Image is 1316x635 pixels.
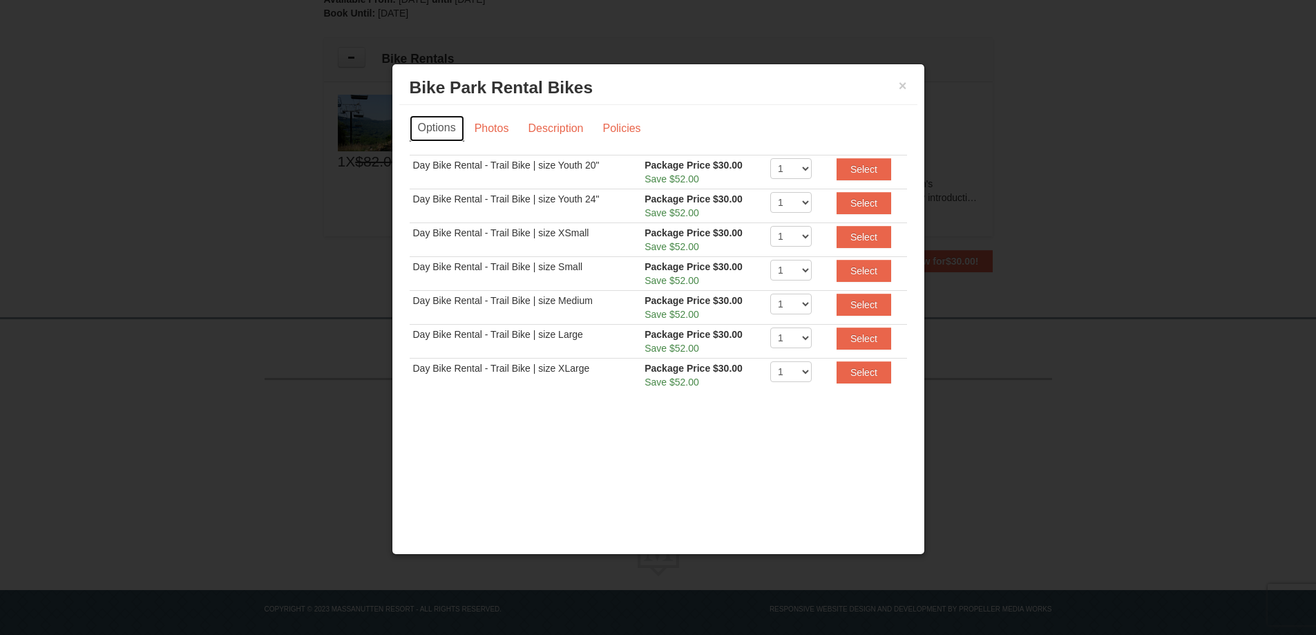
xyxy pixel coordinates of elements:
td: Day Bike Rental - Trail Bike | size Youth 24" [410,189,642,222]
span: Save $52.00 [645,275,699,286]
a: Photos [466,115,518,142]
strong: Package Price $30.00 [645,227,743,238]
button: × [899,79,907,93]
button: Select [837,361,891,383]
span: Save $52.00 [645,173,699,184]
strong: Package Price $30.00 [645,363,743,374]
strong: Package Price $30.00 [645,295,743,306]
span: Save $52.00 [645,241,699,252]
a: Policies [593,115,649,142]
button: Select [837,294,891,316]
td: Day Bike Rental - Trail Bike | size Large [410,324,642,358]
span: Save $52.00 [645,377,699,388]
td: Day Bike Rental - Trail Bike | size XLarge [410,358,642,392]
span: Bike Park Rental Bikes [410,78,593,97]
strong: Package Price $30.00 [645,329,743,340]
button: Select [837,260,891,282]
span: Save $52.00 [645,207,699,218]
strong: Package Price $30.00 [645,160,743,171]
a: Options [410,115,464,142]
strong: Package Price $30.00 [645,193,743,205]
span: Save $52.00 [645,309,699,320]
button: Select [837,226,891,248]
button: Select [837,328,891,350]
td: Day Bike Rental - Trail Bike | size Medium [410,290,642,324]
strong: Package Price $30.00 [645,261,743,272]
button: Select [837,158,891,180]
button: Select [837,192,891,214]
td: Day Bike Rental - Trail Bike | size Small [410,256,642,290]
a: Description [519,115,592,142]
td: Day Bike Rental - Trail Bike | size XSmall [410,222,642,256]
span: Save $52.00 [645,343,699,354]
td: Day Bike Rental - Trail Bike | size Youth 20" [410,155,642,189]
